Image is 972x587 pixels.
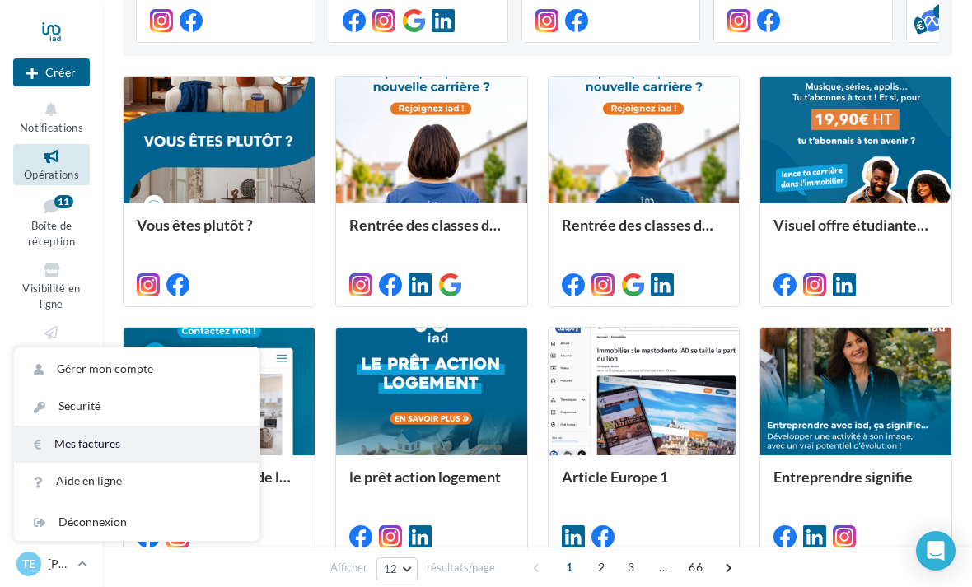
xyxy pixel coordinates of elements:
span: Boîte de réception [28,219,75,248]
button: Notifications [13,97,90,137]
div: 11 [54,195,73,208]
div: 5 [933,4,948,19]
a: Opérations [13,144,90,184]
a: Sécurité [14,388,259,425]
a: Mes factures [14,426,259,463]
div: Vous êtes plutôt ? [137,217,301,249]
span: Visibilité en ligne [22,282,80,310]
span: 3 [618,554,644,580]
span: résultats/page [427,560,495,575]
span: Opérations [24,168,79,181]
div: Article Europe 1 [562,468,727,501]
div: Open Intercom Messenger [916,531,956,571]
span: 66 [682,554,709,580]
div: Visuel offre étudiante N°4 [773,217,938,249]
a: Aide en ligne [14,463,259,500]
span: Te [22,556,35,572]
span: Notifications [20,121,83,134]
div: Rentrée des classes développement (conseillère) [349,217,514,249]
a: Te [PERSON_NAME] [13,548,90,580]
div: le prêt action logement [349,468,514,501]
button: Créer [13,58,90,86]
div: Entreprendre signifie [773,468,938,501]
a: Visibilité en ligne [13,258,90,314]
div: Rentrée des classes développement (conseiller) [562,217,727,249]
button: 12 [376,557,418,580]
a: Gérer mon compte [14,351,259,388]
span: ... [650,554,676,580]
span: 1 [556,554,582,580]
span: 12 [384,562,398,575]
a: Boîte de réception11 [13,192,90,252]
span: 2 [588,554,615,580]
a: Campagnes [13,320,90,361]
div: Nouvelle campagne [13,58,90,86]
p: [PERSON_NAME] [48,556,71,572]
span: Afficher [330,560,367,575]
span: Campagnes [22,344,81,357]
div: Déconnexion [14,504,259,541]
